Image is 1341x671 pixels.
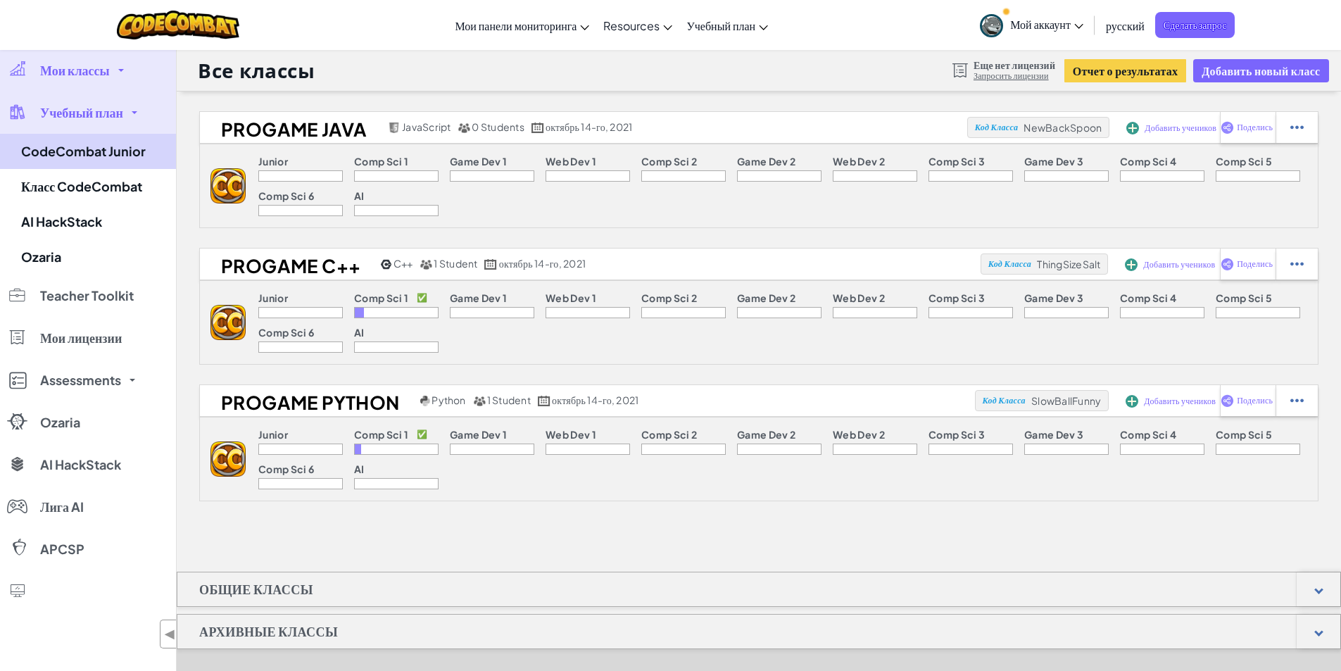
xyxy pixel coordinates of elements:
[164,624,176,644] span: ◀
[200,253,377,275] h2: Progame C++
[1031,394,1101,407] span: SlowBallFunny
[1237,260,1273,268] span: Поделись
[417,429,427,440] p: ✅
[200,117,384,138] h2: Progame Java
[1120,429,1176,440] p: Comp Sci 4
[538,396,550,406] img: calendar.svg
[40,64,110,77] span: Мои классы
[40,416,80,429] span: Ozaria
[354,190,365,201] p: AI
[1290,258,1304,270] img: IconStudentEllipsis.svg
[737,292,795,303] p: Game Dev 2
[258,327,314,338] p: Comp Sci 6
[928,292,985,303] p: Comp Sci 3
[679,6,775,44] a: Учебный план
[833,292,885,303] p: Web Dev 2
[641,292,697,303] p: Comp Sci 2
[1155,12,1235,38] a: Сделать запрос
[210,441,246,477] img: logo
[1024,121,1102,134] span: NewBackSpoon
[531,123,544,133] img: calendar.svg
[354,463,365,475] p: AI
[546,156,596,167] p: Web Dev 1
[420,396,431,406] img: python.png
[1221,121,1234,134] img: IconShare_Purple.svg
[258,429,288,440] p: Junior
[975,123,1018,132] span: Код Класса
[737,429,795,440] p: Game Dev 2
[177,572,335,607] h1: Общие классы
[200,390,417,411] h2: Progame Python
[980,14,1003,37] img: avatar
[432,394,465,406] span: Python
[988,260,1031,268] span: Код Класса
[200,253,981,275] a: Progame C++ C++ 1 Student октябрь 14-го, 2021
[394,257,413,270] span: C++
[200,390,975,411] a: Progame Python Python 1 Student октябрь 14-го, 2021
[1221,394,1234,407] img: IconShare_Purple.svg
[982,396,1025,405] span: Код Класса
[833,156,885,167] p: Web Dev 2
[737,156,795,167] p: Game Dev 2
[641,429,697,440] p: Comp Sci 2
[1024,429,1083,440] p: Game Dev 3
[434,257,477,270] span: 1 Student
[1037,258,1100,270] span: ThingSizeSalt
[472,120,524,133] span: 0 Students
[473,396,486,406] img: MultipleUsers.png
[686,18,755,33] span: Учебный план
[354,429,408,440] p: Comp Sci 1
[1010,17,1083,32] span: Мой аккаунт
[117,11,240,39] img: CodeCombat logo
[1216,292,1272,303] p: Comp Sci 5
[1237,396,1273,405] span: Поделись
[1143,261,1215,269] span: Добавить учеников
[210,168,246,203] img: logo
[499,257,586,270] span: октябрь 14-го, 2021
[455,18,577,33] span: Мои панели мониторинга
[388,123,401,133] img: javascript.png
[1106,18,1145,33] span: русский
[484,259,497,270] img: calendar.svg
[381,259,391,270] img: cpp.png
[354,156,408,167] p: Comp Sci 1
[1290,121,1304,134] img: IconStudentEllipsis.svg
[40,332,122,344] span: Мои лицензии
[200,117,967,138] a: Progame Java JavaScript 0 Students октябрь 14-го, 2021
[40,458,121,471] span: AI HackStack
[1120,292,1176,303] p: Comp Sci 4
[552,394,638,406] span: октябрь 14-го, 2021
[928,429,985,440] p: Comp Sci 3
[448,6,596,44] a: Мои панели мониторинга
[833,429,885,440] p: Web Dev 2
[450,292,507,303] p: Game Dev 1
[1024,156,1083,167] p: Game Dev 3
[974,70,1055,82] a: Запросить лицензии
[1099,6,1152,44] a: русский
[258,156,288,167] p: Junior
[417,292,427,303] p: ✅
[546,292,596,303] p: Web Dev 1
[1290,394,1304,407] img: IconStudentEllipsis.svg
[1193,59,1328,82] button: Добавить новый класс
[1120,156,1176,167] p: Comp Sci 4
[1144,397,1216,406] span: Добавить учеников
[546,120,632,133] span: октябрь 14-го, 2021
[40,106,123,119] span: Учебный план
[1064,59,1187,82] button: Отчет о результатах
[210,305,246,340] img: logo
[1024,292,1083,303] p: Game Dev 3
[928,156,985,167] p: Comp Sci 3
[40,501,84,513] span: Лига AI
[1126,122,1139,134] img: IconAddStudents.svg
[1216,429,1272,440] p: Comp Sci 5
[258,463,314,475] p: Comp Sci 6
[258,190,314,201] p: Comp Sci 6
[1145,124,1216,132] span: Добавить учеников
[258,292,288,303] p: Junior
[177,614,360,649] h1: Архивные классы
[1216,156,1272,167] p: Comp Sci 5
[402,120,451,133] span: JavaScript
